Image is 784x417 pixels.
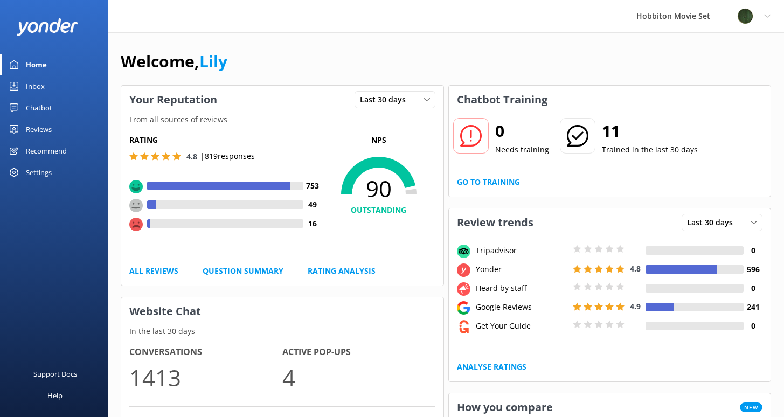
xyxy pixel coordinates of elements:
[121,86,225,114] h3: Your Reputation
[26,54,47,75] div: Home
[26,97,52,119] div: Chatbot
[129,345,282,359] h4: Conversations
[473,282,570,294] div: Heard by staff
[602,118,698,144] h2: 11
[47,385,63,406] div: Help
[26,162,52,183] div: Settings
[737,8,753,24] img: 34-1720495293.png
[744,301,762,313] h4: 241
[308,265,376,277] a: Rating Analysis
[457,176,520,188] a: Go to Training
[129,359,282,395] p: 1413
[744,282,762,294] h4: 0
[121,48,227,74] h1: Welcome,
[495,118,549,144] h2: 0
[200,150,255,162] p: | 819 responses
[473,320,570,332] div: Get Your Guide
[282,359,435,395] p: 4
[449,86,556,114] h3: Chatbot Training
[449,208,542,237] h3: Review trends
[26,140,67,162] div: Recommend
[199,50,227,72] a: Lily
[473,245,570,256] div: Tripadvisor
[360,94,412,106] span: Last 30 days
[744,320,762,332] h4: 0
[630,301,641,311] span: 4.9
[630,263,641,274] span: 4.8
[744,245,762,256] h4: 0
[282,345,435,359] h4: Active Pop-ups
[322,175,435,202] span: 90
[16,18,78,36] img: yonder-white-logo.png
[303,180,322,192] h4: 753
[26,119,52,140] div: Reviews
[121,297,443,325] h3: Website Chat
[322,134,435,146] p: NPS
[602,144,698,156] p: Trained in the last 30 days
[473,301,570,313] div: Google Reviews
[473,263,570,275] div: Yonder
[303,218,322,230] h4: 16
[495,144,549,156] p: Needs training
[129,265,178,277] a: All Reviews
[26,75,45,97] div: Inbox
[33,363,77,385] div: Support Docs
[740,402,762,412] span: New
[186,151,197,162] span: 4.8
[744,263,762,275] h4: 596
[203,265,283,277] a: Question Summary
[121,325,443,337] p: In the last 30 days
[322,204,435,216] h4: OUTSTANDING
[687,217,739,228] span: Last 30 days
[121,114,443,126] p: From all sources of reviews
[457,361,526,373] a: Analyse Ratings
[129,134,322,146] h5: Rating
[303,199,322,211] h4: 49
